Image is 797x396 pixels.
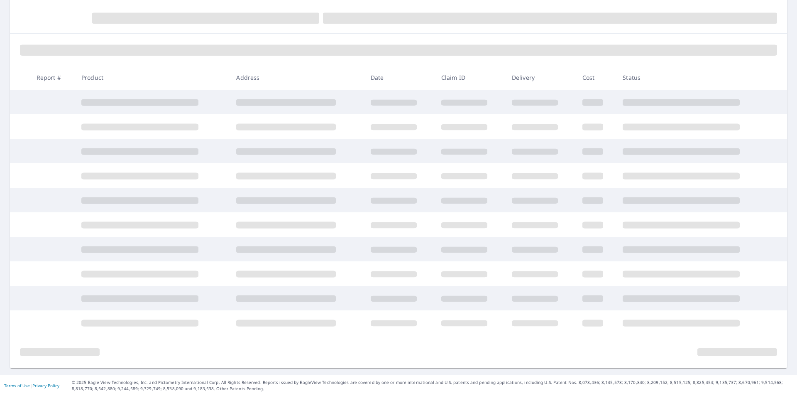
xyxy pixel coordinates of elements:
[616,65,771,90] th: Status
[435,65,505,90] th: Claim ID
[4,383,30,389] a: Terms of Use
[364,65,435,90] th: Date
[75,65,230,90] th: Product
[4,383,59,388] p: |
[505,65,576,90] th: Delivery
[576,65,616,90] th: Cost
[230,65,364,90] th: Address
[30,65,75,90] th: Report #
[32,383,59,389] a: Privacy Policy
[72,379,793,392] p: © 2025 Eagle View Technologies, Inc. and Pictometry International Corp. All Rights Reserved. Repo...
